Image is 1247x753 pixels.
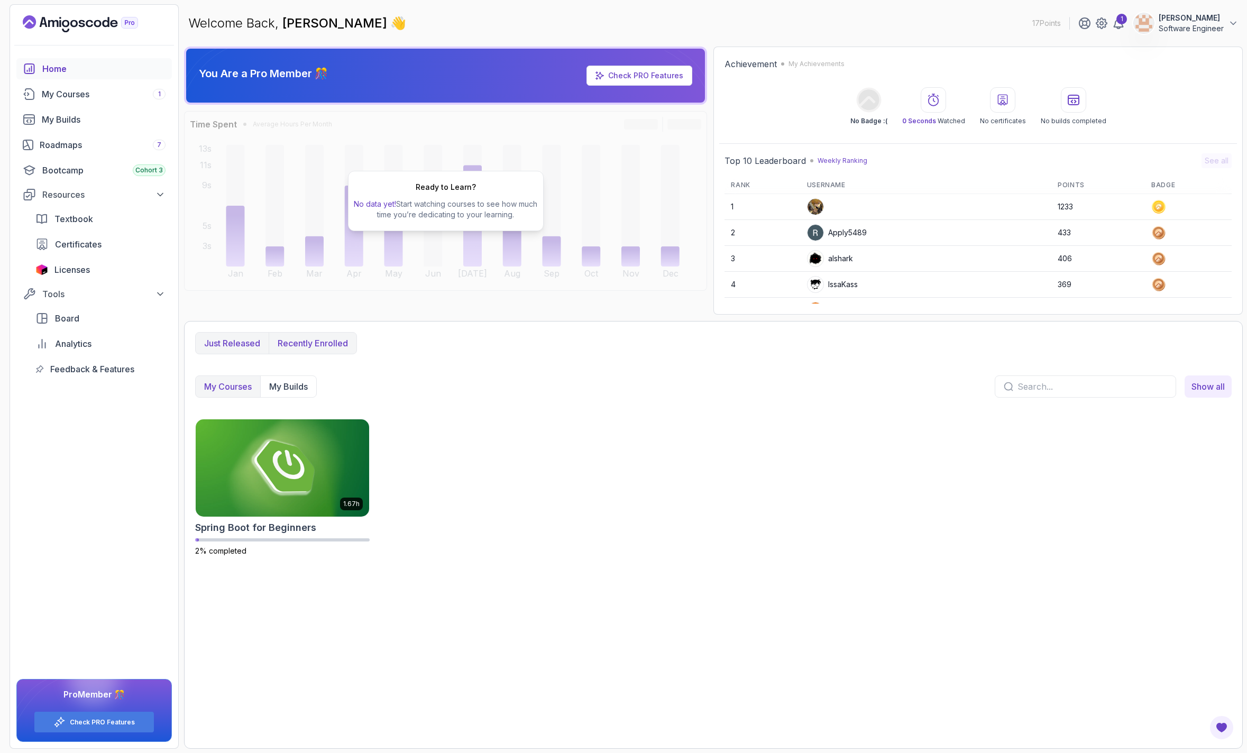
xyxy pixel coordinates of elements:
[188,15,406,32] p: Welcome Back,
[196,376,260,397] button: My Courses
[135,166,163,175] span: Cohort 3
[725,220,800,246] td: 2
[725,298,800,324] td: 5
[1051,272,1145,298] td: 369
[29,308,172,329] a: board
[1112,17,1125,30] a: 1
[195,520,316,535] h2: Spring Boot for Beginners
[725,194,800,220] td: 1
[269,380,308,393] p: My Builds
[725,246,800,272] td: 3
[902,117,936,125] span: 0 Seconds
[1051,298,1145,324] td: 318
[808,277,823,292] img: user profile image
[54,213,93,225] span: Textbook
[807,276,858,293] div: IssaKass
[16,185,172,204] button: Resources
[260,376,316,397] button: My Builds
[1116,14,1127,24] div: 1
[1032,18,1061,29] p: 17 Points
[807,224,867,241] div: Apply5489
[725,58,777,70] h2: Achievement
[196,333,269,354] button: Just released
[801,177,1052,194] th: Username
[343,500,360,508] p: 1.67h
[42,188,166,201] div: Resources
[50,363,134,375] span: Feedback & Features
[282,15,390,31] span: [PERSON_NAME]
[35,264,48,275] img: jetbrains icon
[1159,23,1224,34] p: Software Engineer
[23,15,162,32] a: Landing page
[608,71,683,80] a: Check PRO Features
[204,337,260,350] p: Just released
[1145,177,1232,194] th: Badge
[354,199,396,208] span: No data yet!
[1041,117,1106,125] p: No builds completed
[42,62,166,75] div: Home
[42,164,166,177] div: Bootcamp
[199,66,328,81] p: You Are a Pro Member 🎊
[808,199,823,215] img: user profile image
[42,113,166,126] div: My Builds
[902,117,965,125] p: Watched
[29,208,172,229] a: textbook
[725,272,800,298] td: 4
[1051,177,1145,194] th: Points
[1134,13,1154,33] img: user profile image
[42,88,166,100] div: My Courses
[29,259,172,280] a: licenses
[54,263,90,276] span: Licenses
[1051,194,1145,220] td: 1233
[353,199,539,220] p: Start watching courses to see how much time you’re dedicating to your learning.
[204,380,252,393] p: My Courses
[40,139,166,151] div: Roadmaps
[390,15,406,32] span: 👋
[725,154,806,167] h2: Top 10 Leaderboard
[16,284,172,304] button: Tools
[1051,246,1145,272] td: 406
[788,60,845,68] p: My Achievements
[416,182,476,192] h2: Ready to Learn?
[29,333,172,354] a: analytics
[16,160,172,181] a: bootcamp
[16,58,172,79] a: home
[70,718,135,727] a: Check PRO Features
[34,711,154,733] button: Check PRO Features
[1017,380,1167,393] input: Search...
[1191,380,1225,393] span: Show all
[16,84,172,105] a: courses
[808,302,823,318] img: user profile image
[29,234,172,255] a: certificates
[16,134,172,155] a: roadmaps
[269,333,356,354] button: Recently enrolled
[808,251,823,267] img: user profile image
[157,141,161,149] span: 7
[29,359,172,380] a: feedback
[196,419,369,517] img: Spring Boot for Beginners card
[1209,715,1234,740] button: Open Feedback Button
[586,66,692,86] a: Check PRO Features
[808,225,823,241] img: user profile image
[1202,153,1232,168] button: See all
[818,157,867,165] p: Weekly Ranking
[725,177,800,194] th: Rank
[1051,220,1145,246] td: 433
[55,337,91,350] span: Analytics
[1159,13,1224,23] p: [PERSON_NAME]
[55,238,102,251] span: Certificates
[980,117,1026,125] p: No certificates
[55,312,79,325] span: Board
[807,250,853,267] div: alshark
[195,419,370,556] a: Spring Boot for Beginners card1.67hSpring Boot for Beginners2% completed
[807,302,897,319] div: daringsquirrel4c781
[278,337,348,350] p: Recently enrolled
[16,109,172,130] a: builds
[158,90,161,98] span: 1
[42,288,166,300] div: Tools
[850,117,887,125] p: No Badge :(
[1185,375,1232,398] a: my_courses
[195,546,246,555] span: 2% completed
[1133,13,1239,34] button: user profile image[PERSON_NAME]Software Engineer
